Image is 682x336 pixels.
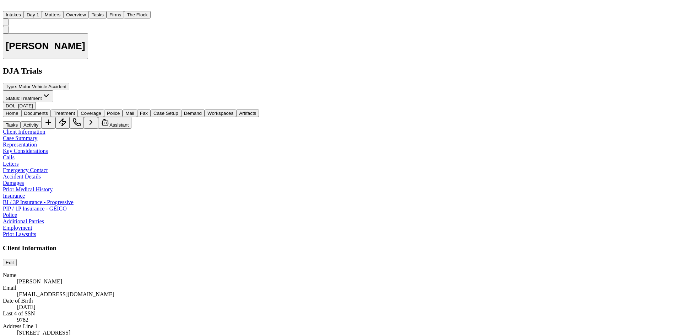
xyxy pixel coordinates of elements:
[17,317,679,323] div: 9782
[3,167,48,173] a: Emergency Contact
[3,212,17,218] a: Police
[21,121,41,129] button: Activity
[6,111,18,116] span: Home
[18,103,33,108] span: [DATE]
[3,26,9,33] button: Copy Matter ID
[55,117,70,129] button: Create Immediate Task
[3,135,37,141] a: Case Summary
[63,11,89,17] a: Overview
[6,96,21,101] span: Status:
[89,11,107,18] button: Tasks
[21,96,42,101] span: Treatment
[81,111,101,116] span: Coverage
[17,291,679,298] div: [EMAIL_ADDRESS][DOMAIN_NAME]
[3,272,679,278] dt: Name
[63,11,89,18] button: Overview
[184,111,202,116] span: Demand
[6,103,17,108] span: DOL :
[3,206,67,212] a: PIP / 1P Insurance - GEICO
[24,111,48,116] span: Documents
[3,259,17,266] button: Edit
[3,244,679,252] h3: Client Information
[107,11,124,17] a: Firms
[3,3,11,10] img: Finch Logo
[6,41,85,52] h1: [PERSON_NAME]
[70,117,84,129] button: Make a Call
[42,11,63,18] button: Matters
[3,154,15,160] a: Calls
[3,90,53,102] button: Change status from Treatment
[17,304,679,310] div: [DATE]
[41,117,55,129] button: Add Task
[98,117,131,129] button: Assistant
[3,66,679,76] h2: DJA Trials
[3,11,24,17] a: Intakes
[3,129,45,135] a: Client Information
[207,111,233,116] span: Workspaces
[54,111,75,116] span: Treatment
[3,11,24,18] button: Intakes
[3,193,25,199] a: Insurance
[3,142,37,148] a: Representation
[124,11,151,18] button: The Flock
[17,278,679,285] div: [PERSON_NAME]
[124,11,151,17] a: The Flock
[3,323,679,330] dt: Address Line 1
[3,148,48,154] a: Key Considerations
[24,11,42,18] button: Day 1
[3,161,18,167] a: Letters
[3,231,36,237] a: Prior Lawsuits
[17,330,679,336] div: [STREET_ADDRESS]
[3,225,32,231] a: Employment
[24,11,42,17] a: Day 1
[3,180,24,186] a: Damages
[42,11,63,17] a: Matters
[3,121,21,129] button: Tasks
[3,298,679,304] dt: Date of Birth
[3,102,36,110] button: Edit DOL: 2025-04-11
[140,111,148,116] span: Fax
[107,11,124,18] button: Firms
[3,310,679,317] dt: Last 4 of SSN
[3,174,41,180] a: Accident Details
[3,199,74,205] a: BI / 3P Insurance - Progressive
[3,186,53,192] a: Prior Medical History
[6,260,14,265] span: Edit
[107,111,120,116] span: Police
[125,111,134,116] span: Mail
[3,218,44,224] a: Additional Parties
[3,83,69,90] button: Edit Type: Motor Vehicle Accident
[18,84,66,89] span: Motor Vehicle Accident
[109,122,129,128] span: Assistant
[239,111,256,116] span: Artifacts
[89,11,107,17] a: Tasks
[3,5,11,11] a: Home
[153,111,178,116] span: Case Setup
[3,285,679,291] dt: Email
[6,84,17,89] span: Type :
[3,33,88,59] button: Edit matter name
